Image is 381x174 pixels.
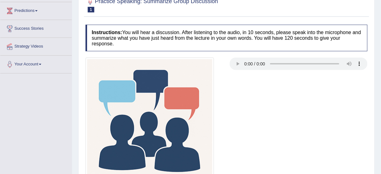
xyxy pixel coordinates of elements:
span: 1 [88,7,94,13]
b: Instructions: [92,30,122,35]
a: Strategy Videos [0,38,72,54]
a: Success Stories [0,20,72,36]
a: Your Account [0,56,72,71]
a: Predictions [0,2,72,18]
h4: You will hear a discussion. After listening to the audio, in 10 seconds, please speak into the mi... [86,25,368,51]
